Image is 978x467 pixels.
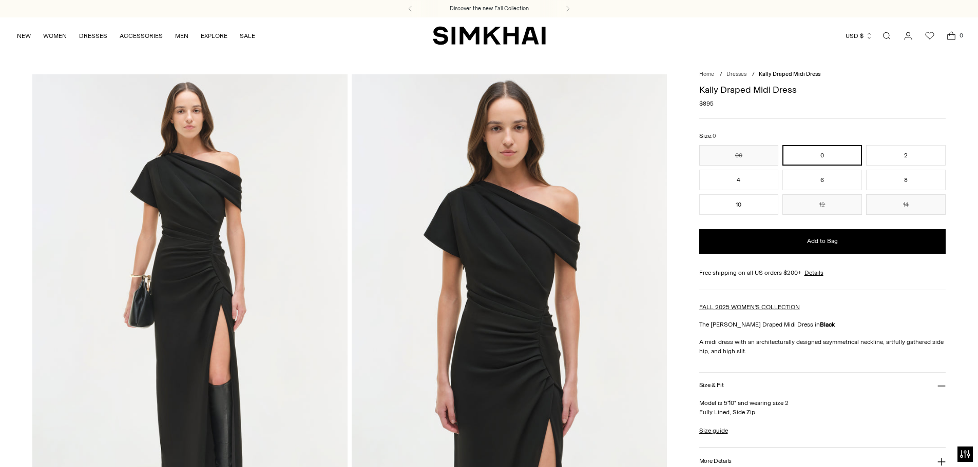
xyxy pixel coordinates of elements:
div: Free shipping on all US orders $200+ [699,268,946,277]
span: 0 [713,133,716,139]
button: 2 [866,145,946,166]
a: FALL 2025 WOMEN'S COLLECTION [699,303,800,311]
a: Open search modal [876,26,897,46]
p: A midi dress with an architecturally designed asymmetrical neckline, artfully gathered side hip, ... [699,337,946,356]
button: Add to Bag [699,229,946,254]
a: EXPLORE [201,25,227,47]
a: MEN [175,25,188,47]
a: Wishlist [919,26,940,46]
a: Discover the new Fall Collection [450,5,529,13]
a: NEW [17,25,31,47]
a: SALE [240,25,255,47]
button: 4 [699,170,779,190]
a: Open cart modal [941,26,962,46]
button: USD $ [846,25,873,47]
span: 0 [956,31,966,40]
div: / [720,70,722,79]
nav: breadcrumbs [699,70,946,79]
button: 14 [866,194,946,215]
span: Add to Bag [807,237,838,246]
a: Size guide [699,426,728,435]
a: Dresses [726,71,746,77]
a: DRESSES [79,25,107,47]
button: 0 [782,145,862,166]
a: Home [699,71,714,77]
button: 8 [866,170,946,190]
button: 10 [699,194,779,215]
label: Size: [699,131,716,141]
span: $895 [699,99,714,108]
div: / [752,70,755,79]
button: 6 [782,170,862,190]
p: The [PERSON_NAME] Draped Midi Dress in [699,320,946,329]
strong: Black [820,321,835,328]
a: WOMEN [43,25,67,47]
button: Size & Fit [699,373,946,399]
a: SIMKHAI [433,26,546,46]
button: 00 [699,145,779,166]
h3: More Details [699,458,732,464]
a: Details [804,268,823,277]
h1: Kally Draped Midi Dress [699,85,946,94]
a: Go to the account page [898,26,918,46]
a: ACCESSORIES [120,25,163,47]
button: 12 [782,194,862,215]
p: Model is 5'10" and wearing size 2 Fully Lined, Side Zip [699,398,946,417]
h3: Size & Fit [699,382,724,389]
span: Kally Draped Midi Dress [759,71,820,77]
